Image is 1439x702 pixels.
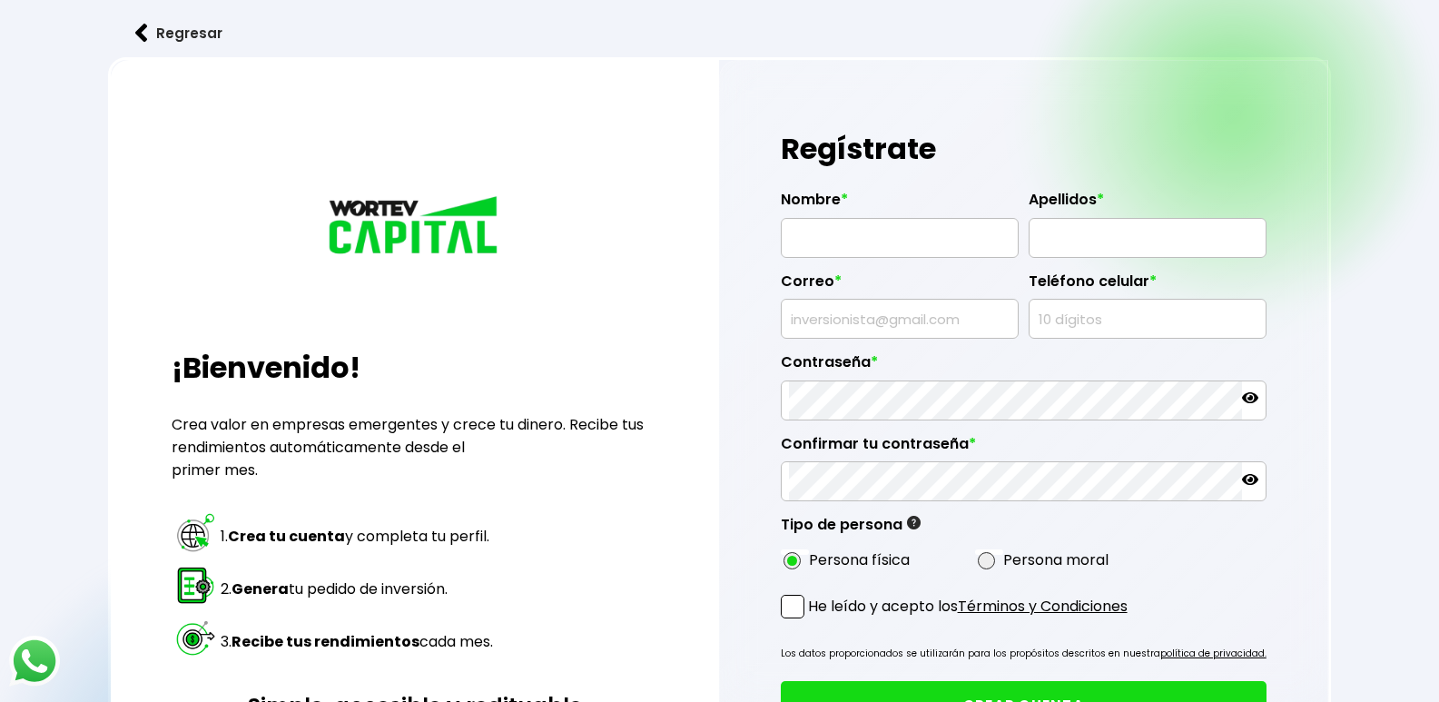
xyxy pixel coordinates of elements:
h2: ¡Bienvenido! [172,346,658,390]
a: Términos y Condiciones [958,596,1128,617]
label: Confirmar tu contraseña [781,435,1267,462]
p: Los datos proporcionados se utilizarán para los propósitos descritos en nuestra [781,645,1267,663]
img: logos_whatsapp-icon.242b2217.svg [9,636,60,687]
a: flecha izquierdaRegresar [108,9,1331,57]
img: paso 3 [174,617,217,659]
td: 2. tu pedido de inversión. [220,563,494,614]
img: gfR76cHglkPwleuBLjWdxeZVvX9Wp6JBDmjRYY8JYDQn16A2ICN00zLTgIroGa6qie5tIuWH7V3AapTKqzv+oMZsGfMUqL5JM... [907,516,921,529]
td: 1. y completa tu perfil. [220,510,494,561]
img: paso 2 [174,564,217,607]
input: 10 dígitos [1037,300,1258,338]
img: logo_wortev_capital [324,193,506,261]
img: paso 1 [174,511,217,554]
input: inversionista@gmail.com [789,300,1010,338]
p: Crea valor en empresas emergentes y crece tu dinero. Recibe tus rendimientos automáticamente desd... [172,413,658,481]
h1: Regístrate [781,122,1267,176]
label: Persona física [809,549,910,571]
td: 3. cada mes. [220,616,494,667]
label: Contraseña [781,353,1267,381]
a: política de privacidad. [1160,647,1267,660]
strong: Recibe tus rendimientos [232,631,419,652]
img: flecha izquierda [135,24,148,43]
label: Tipo de persona [781,516,921,543]
p: He leído y acepto los [808,595,1128,618]
button: Regresar [108,9,250,57]
strong: Genera [232,578,289,599]
strong: Crea tu cuenta [228,526,345,547]
label: Persona moral [1003,549,1109,571]
label: Nombre [781,191,1019,218]
label: Teléfono celular [1029,272,1267,300]
label: Correo [781,272,1019,300]
label: Apellidos [1029,191,1267,218]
